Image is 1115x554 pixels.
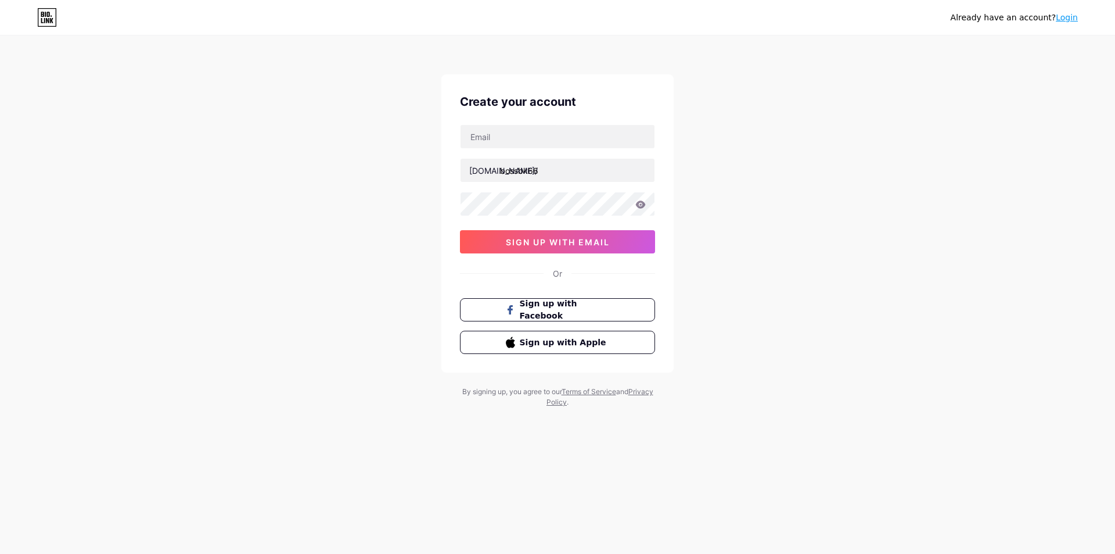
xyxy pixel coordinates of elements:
div: By signing up, you agree to our and . [459,387,656,408]
button: sign up with email [460,230,655,253]
span: Sign up with Apple [520,337,610,349]
a: Terms of Service [562,387,616,396]
input: Email [461,125,654,148]
span: Sign up with Facebook [520,298,610,322]
button: Sign up with Facebook [460,298,655,321]
a: Login [1056,13,1078,22]
div: Already have an account? [951,12,1078,24]
span: sign up with email [506,237,610,247]
button: Sign up with Apple [460,331,655,354]
div: [DOMAIN_NAME]/ [469,165,538,177]
div: Create your account [460,93,655,110]
input: username [461,159,654,182]
div: Or [553,267,562,280]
